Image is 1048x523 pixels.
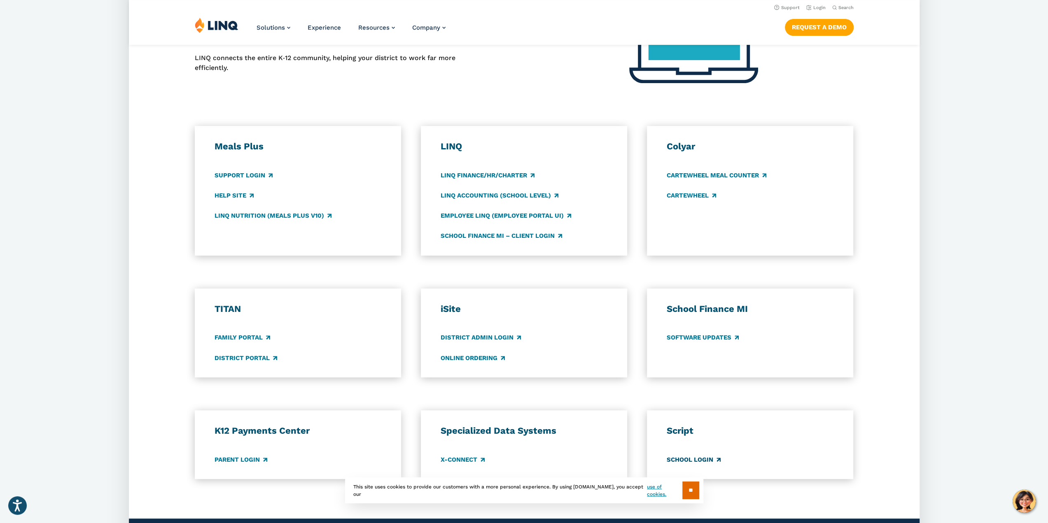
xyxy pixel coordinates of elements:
span: Resources [358,24,390,31]
a: CARTEWHEEL Meal Counter [667,171,766,180]
a: District Admin Login [441,333,521,342]
a: Experience [308,24,341,31]
a: X-Connect [441,455,485,464]
h3: iSite [441,303,607,315]
a: Help Site [215,191,254,200]
h3: Specialized Data Systems [441,425,607,437]
a: Support Login [215,171,273,180]
a: School Finance MI – Client Login [441,231,562,240]
h3: School Finance MI [667,303,833,315]
a: LINQ Accounting (school level) [441,191,558,200]
a: Employee LINQ (Employee Portal UI) [441,211,571,220]
h3: Meals Plus [215,141,381,152]
a: School Login [667,455,721,464]
h3: LINQ [441,141,607,152]
a: District Portal [215,353,277,363]
a: Resources [358,24,395,31]
a: Parent Login [215,455,267,464]
h3: Script [667,425,833,437]
h3: K12 Payments Center [215,425,381,437]
a: Family Portal [215,333,270,342]
a: Company [412,24,446,31]
span: Search [838,5,853,10]
button: Open Search Bar [832,5,853,11]
a: Request a Demo [784,19,853,35]
a: Solutions [257,24,290,31]
p: LINQ connects the entire K‑12 community, helping your district to work far more efficiently. [195,53,458,73]
nav: Primary Navigation [257,17,446,44]
nav: Button Navigation [784,17,853,35]
button: Hello, have a question? Let’s chat. [1013,490,1036,513]
a: Software Updates [667,333,739,342]
nav: Utility Navigation [129,2,920,12]
a: CARTEWHEEL [667,191,716,200]
a: Support [774,5,799,10]
a: LINQ Finance/HR/Charter [441,171,535,180]
h3: TITAN [215,303,381,315]
a: LINQ Nutrition (Meals Plus v10) [215,211,331,220]
h3: Colyar [667,141,833,152]
img: LINQ | K‑12 Software [195,17,238,33]
div: This site uses cookies to provide our customers with a more personal experience. By using [DOMAIN... [345,477,703,503]
a: use of cookies. [647,483,682,498]
span: Company [412,24,440,31]
a: Online Ordering [441,353,505,363]
span: Solutions [257,24,285,31]
a: Login [806,5,825,10]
